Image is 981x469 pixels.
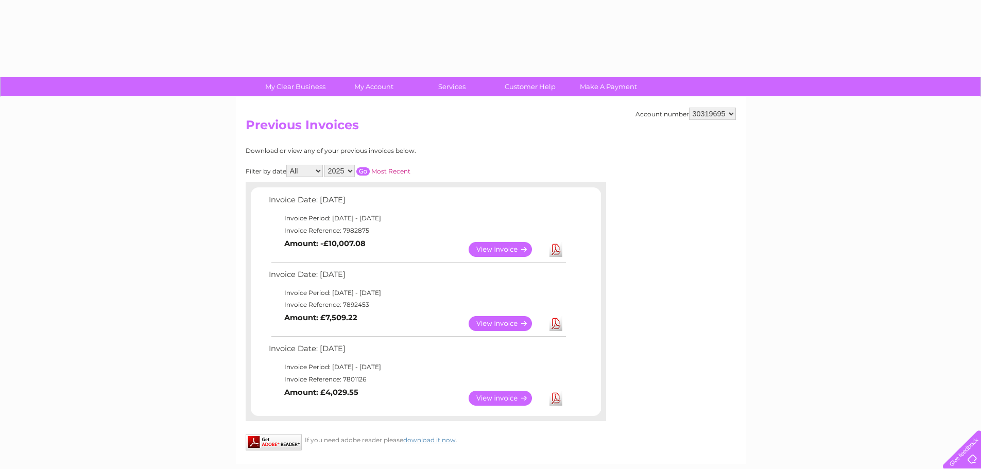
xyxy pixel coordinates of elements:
td: Invoice Period: [DATE] - [DATE] [266,361,567,373]
a: download it now [403,436,456,444]
h2: Previous Invoices [246,118,736,137]
b: Amount: -£10,007.08 [284,239,366,248]
div: Filter by date [246,165,516,177]
a: Download [549,316,562,331]
a: My Account [331,77,416,96]
td: Invoice Reference: 7892453 [266,299,567,311]
td: Invoice Reference: 7801126 [266,373,567,386]
td: Invoice Date: [DATE] [266,342,567,361]
a: View [469,242,544,257]
a: My Clear Business [253,77,338,96]
td: Invoice Reference: 7982875 [266,224,567,237]
b: Amount: £7,509.22 [284,313,357,322]
a: Services [409,77,494,96]
b: Amount: £4,029.55 [284,388,358,397]
div: If you need adobe reader please . [246,434,606,444]
div: Account number [635,108,736,120]
a: View [469,316,544,331]
a: View [469,391,544,406]
td: Invoice Period: [DATE] - [DATE] [266,287,567,299]
a: Most Recent [371,167,410,175]
td: Invoice Date: [DATE] [266,268,567,287]
td: Invoice Period: [DATE] - [DATE] [266,212,567,224]
a: Make A Payment [566,77,651,96]
div: Download or view any of your previous invoices below. [246,147,516,154]
a: Download [549,391,562,406]
a: Customer Help [488,77,573,96]
td: Invoice Date: [DATE] [266,193,567,212]
a: Download [549,242,562,257]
